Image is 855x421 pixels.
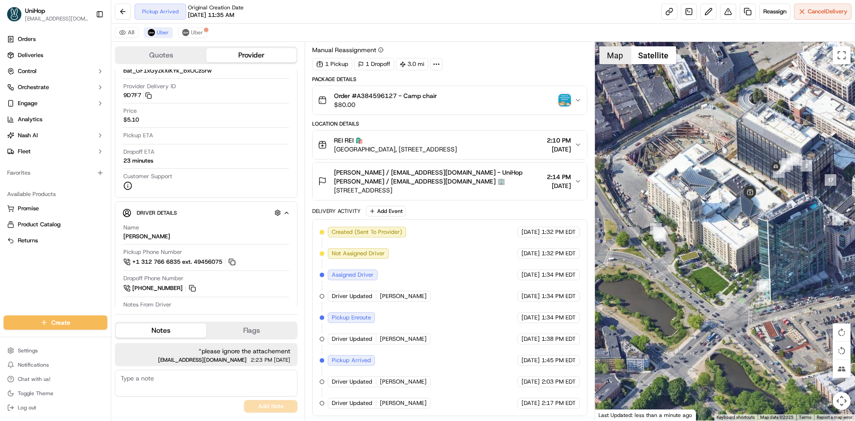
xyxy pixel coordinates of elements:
span: Orders [18,35,36,43]
button: [PERSON_NAME] / [EMAIL_ADDRESS][DOMAIN_NAME] - UniHop [PERSON_NAME] / [EMAIL_ADDRESS][DOMAIN_NAME... [313,163,586,200]
span: Pylon [89,151,108,158]
a: Analytics [4,112,107,127]
span: [EMAIL_ADDRESS][DOMAIN_NAME] [158,357,247,363]
a: Powered byPylon [63,151,108,158]
button: Engage [4,96,107,110]
button: Create [4,315,107,330]
span: 1:32 PM EDT [541,249,576,258]
span: Nash AI [18,131,38,139]
div: 10 [650,223,662,235]
span: Product Catalog [18,221,61,229]
span: Map data ©2025 [760,415,794,420]
button: Map camera controls [833,392,851,410]
img: Nash [9,9,27,27]
div: 12 [653,227,664,239]
button: Start new chat [151,88,162,98]
span: Driver Updated [332,378,372,386]
button: [EMAIL_ADDRESS][DOMAIN_NAME] [25,15,89,22]
span: Original Creation Date [188,4,244,11]
button: Show street map [599,46,631,64]
span: Uber [191,29,203,36]
button: Flags [206,323,297,338]
span: [STREET_ADDRESS] [334,186,543,195]
span: [DATE] [547,145,571,154]
span: Chat with us! [18,376,50,383]
span: bat_GF1xGyZkXiKYk_bxOCzSrw [123,67,212,75]
span: Pickup Arrived [332,356,371,364]
button: Show satellite imagery [631,46,676,64]
span: 1:34 PM EDT [541,314,576,322]
span: 2:03 PM EDT [541,378,576,386]
button: Returns [4,233,107,248]
button: Toggle fullscreen view [833,46,851,64]
span: Settings [18,347,38,354]
span: Notes From Driver [123,301,171,309]
div: 23 minutes [123,157,153,165]
a: [PHONE_NUMBER] [123,283,197,293]
span: [PERSON_NAME] [380,335,427,343]
span: $5.10 [123,116,139,124]
span: 1:34 PM EDT [541,292,576,300]
button: Provider [206,48,297,62]
span: Deliveries [18,51,43,59]
span: 2:14 PM [547,172,571,181]
span: Orchestrate [18,83,49,91]
span: Returns [18,237,38,245]
span: Notifications [18,361,49,368]
span: [DATE] [521,228,540,236]
span: Reassign [763,8,786,16]
span: Create [51,318,70,327]
span: REI REI 🛍️ [334,136,363,145]
div: Package Details [312,76,587,83]
div: [PERSON_NAME] [123,233,170,241]
span: Manual Reassignment [312,45,376,54]
span: Not Assigned Driver [332,249,385,258]
span: Log out [18,404,36,411]
button: Reassign [759,4,790,20]
span: 2:10 PM [547,136,571,145]
button: Add Event [366,206,406,217]
span: [DATE] [521,249,540,258]
button: Control [4,64,107,78]
span: Uber [157,29,169,36]
div: 2 [801,160,812,172]
span: 1:32 PM EDT [541,228,576,236]
span: Pickup Phone Number [123,248,182,256]
img: signature_proof_of_delivery image [558,94,571,106]
button: Fleet [4,144,107,159]
div: 13 [655,230,666,242]
span: $80.00 [334,100,437,109]
span: Driver Updated [332,399,372,407]
div: 23 [773,166,785,178]
a: Promise [7,204,104,213]
a: Deliveries [4,48,107,62]
div: Delivery Activity [312,208,361,215]
button: Promise [4,201,107,216]
div: 9 [759,279,771,290]
span: Assigned Driver [332,271,374,279]
div: 21 [790,154,802,166]
img: uber-new-logo.jpeg [148,29,155,36]
span: [DATE] 11:35 AM [188,11,234,19]
img: Google [597,409,627,421]
button: UniHopUniHop[EMAIL_ADDRESS][DOMAIN_NAME] [4,4,92,25]
div: 1 Dropoff [354,58,394,70]
button: Rotate map clockwise [833,323,851,341]
span: [PERSON_NAME] [380,292,427,300]
span: Dropoff Phone Number [123,274,183,282]
span: Provider Delivery ID [123,82,176,90]
img: uber-new-logo.jpeg [182,29,189,36]
a: Product Catalog [7,221,104,229]
div: We're available if you need us! [30,94,113,101]
button: Driver Details [122,205,290,220]
span: [PHONE_NUMBER] [132,284,183,292]
button: Keyboard shortcuts [717,414,755,421]
span: Driver Updated [332,335,372,343]
div: Available Products [4,187,107,201]
img: 1736555255976-a54dd68f-1ca7-489b-9aae-adbdc363a1c4 [9,85,25,101]
span: Order #A384596127 - Camp chair [334,91,437,100]
span: 1:34 PM EDT [541,271,576,279]
div: 22 [787,153,799,164]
